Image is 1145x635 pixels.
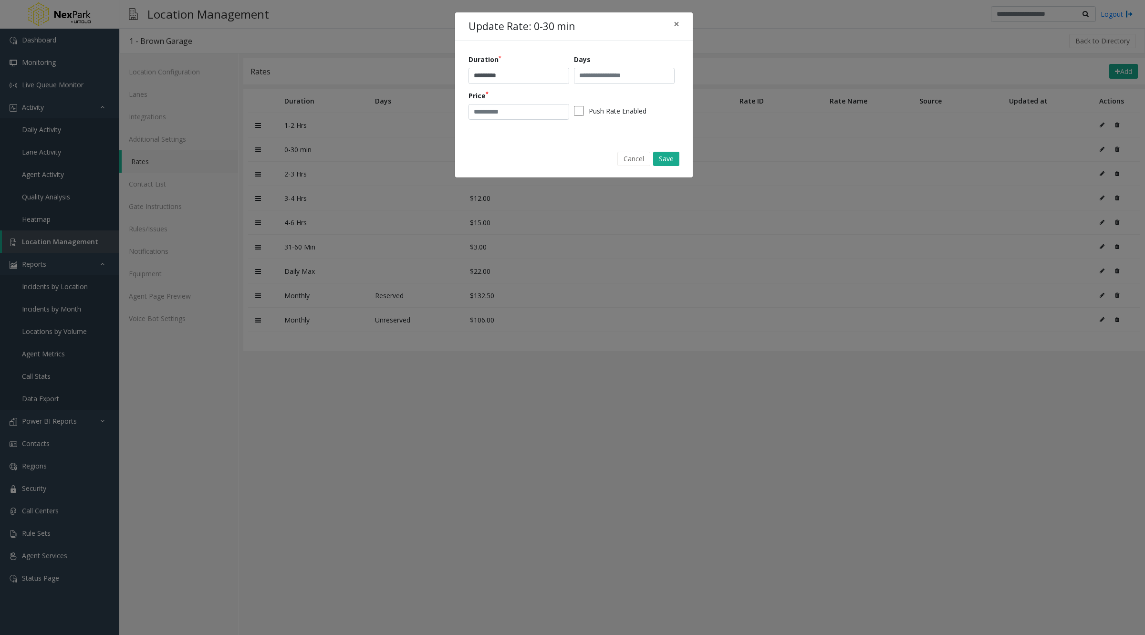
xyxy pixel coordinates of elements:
label: Duration [468,54,501,64]
label: Days [574,54,591,64]
label: Price [468,91,489,101]
button: Close [667,12,686,36]
button: Save [653,152,679,166]
label: Push Rate Enabled [589,106,646,116]
h4: Update Rate: 0-30 min [468,19,575,34]
button: Cancel [617,152,650,166]
span: × [674,17,679,31]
